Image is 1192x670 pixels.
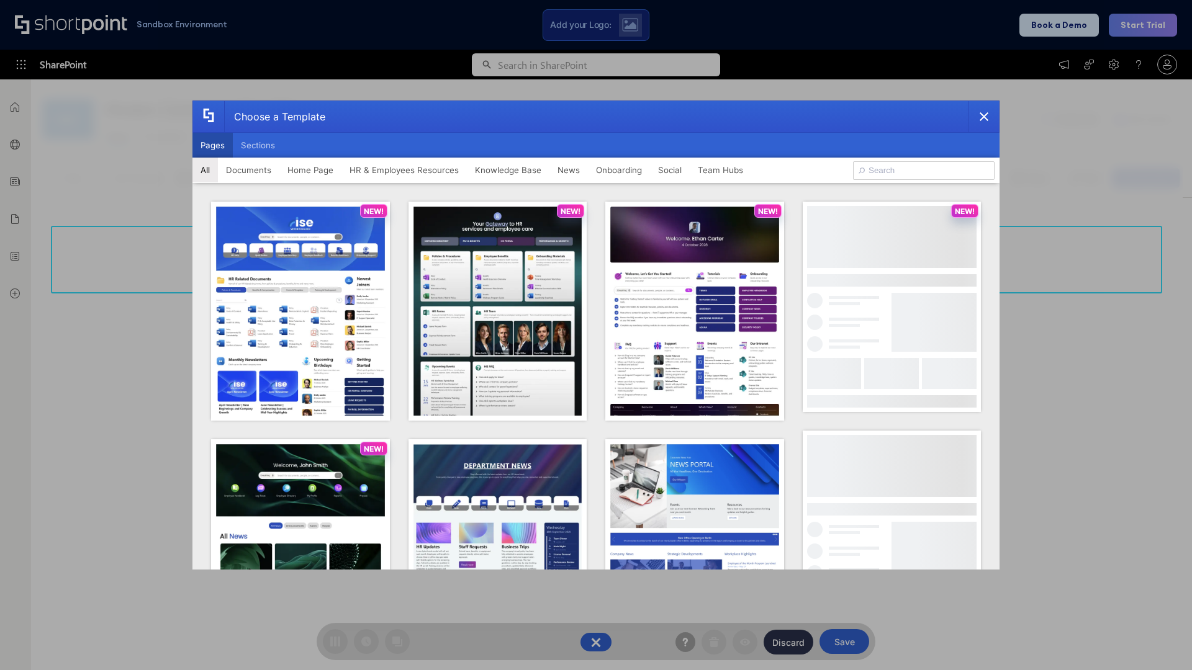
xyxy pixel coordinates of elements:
[192,158,218,182] button: All
[192,133,233,158] button: Pages
[561,207,580,216] p: NEW!
[955,207,975,216] p: NEW!
[758,207,778,216] p: NEW!
[650,158,690,182] button: Social
[233,133,283,158] button: Sections
[853,161,995,180] input: Search
[364,207,384,216] p: NEW!
[690,158,751,182] button: Team Hubs
[218,158,279,182] button: Documents
[549,158,588,182] button: News
[588,158,650,182] button: Onboarding
[364,444,384,453] p: NEW!
[467,158,549,182] button: Knowledge Base
[224,101,325,132] div: Choose a Template
[192,100,1000,569] div: template selector
[341,158,467,182] button: HR & Employees Resources
[279,158,341,182] button: Home Page
[1130,610,1192,670] iframe: Chat Widget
